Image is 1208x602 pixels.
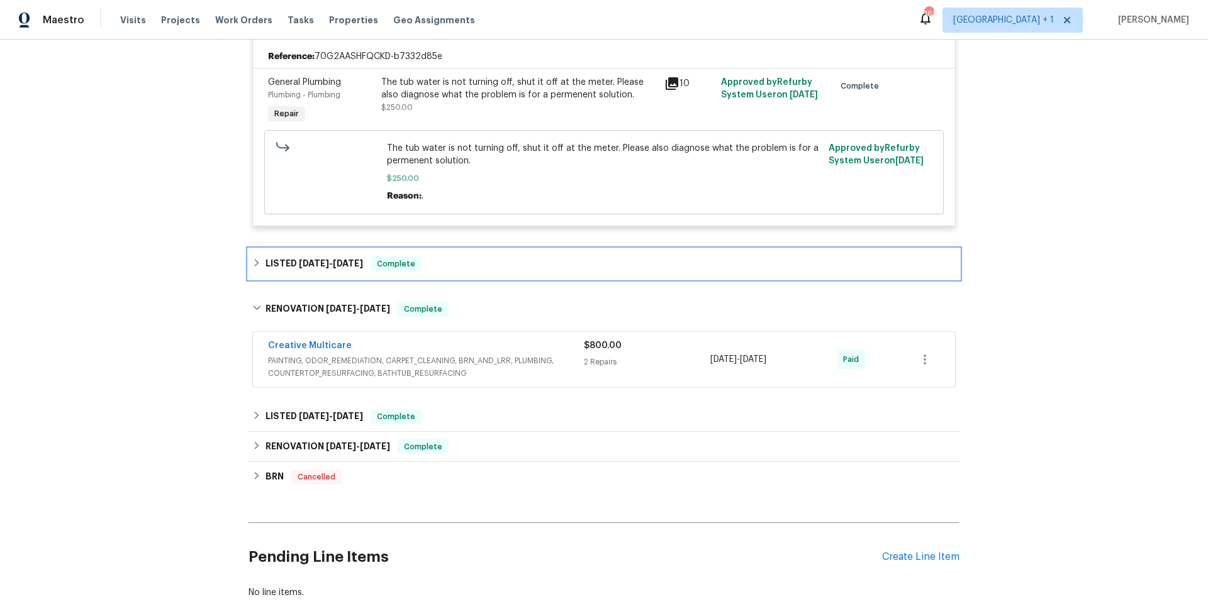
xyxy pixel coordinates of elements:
[288,16,314,25] span: Tasks
[393,14,475,26] span: Geo Assignments
[584,341,622,350] span: $800.00
[740,355,766,364] span: [DATE]
[293,471,340,483] span: Cancelled
[843,353,864,366] span: Paid
[266,302,390,317] h6: RENOVATION
[249,249,959,279] div: LISTED [DATE]-[DATE]Complete
[924,8,933,20] div: 162
[399,441,447,453] span: Complete
[253,45,955,68] div: 70G2AASHFQCKD-b7332d85e
[249,432,959,462] div: RENOVATION [DATE]-[DATE]Complete
[381,76,657,101] div: The tub water is not turning off, shut it off at the meter. Please also diagnose what the problem...
[266,409,363,424] h6: LISTED
[422,192,423,200] span: .
[269,107,304,120] span: Repair
[360,304,390,313] span: [DATE]
[266,256,363,271] h6: LISTED
[399,303,447,315] span: Complete
[710,355,737,364] span: [DATE]
[268,354,584,380] span: PAINTING, ODOR_REMEDIATION, CARPET_CLEANING, BRN_AND_LRR, PLUMBING, COUNTERTOP_RESURFACING, BATHT...
[299,412,363,420] span: -
[1113,14,1189,26] span: [PERSON_NAME]
[387,192,422,200] span: Reason:
[120,14,146,26] span: Visits
[326,304,390,313] span: -
[387,142,822,167] span: The tub water is not turning off, shut it off at the meter. Please also diagnose what the problem...
[664,76,713,91] div: 10
[249,462,959,492] div: BRN Cancelled
[268,78,341,87] span: General Plumbing
[299,259,329,268] span: [DATE]
[790,90,818,99] span: [DATE]
[953,14,1054,26] span: [GEOGRAPHIC_DATA] + 1
[372,258,420,270] span: Complete
[266,439,390,454] h6: RENOVATION
[268,50,315,63] b: Reference:
[326,304,356,313] span: [DATE]
[268,91,340,99] span: Plumbing - Plumbing
[882,551,959,563] div: Create Line Item
[360,442,390,451] span: [DATE]
[895,156,924,165] span: [DATE]
[249,402,959,432] div: LISTED [DATE]-[DATE]Complete
[43,14,84,26] span: Maestro
[333,259,363,268] span: [DATE]
[721,78,818,99] span: Approved by Refurby System User on
[249,586,959,599] div: No line items.
[215,14,272,26] span: Work Orders
[584,356,710,368] div: 2 Repairs
[829,144,924,165] span: Approved by Refurby System User on
[326,442,390,451] span: -
[381,104,413,111] span: $250.00
[249,289,959,329] div: RENOVATION [DATE]-[DATE]Complete
[266,469,284,484] h6: BRN
[841,80,884,92] span: Complete
[161,14,200,26] span: Projects
[372,410,420,423] span: Complete
[333,412,363,420] span: [DATE]
[249,528,882,586] h2: Pending Line Items
[299,259,363,268] span: -
[268,341,352,350] a: Creative Multicare
[299,412,329,420] span: [DATE]
[387,172,822,185] span: $250.00
[710,353,766,366] span: -
[326,442,356,451] span: [DATE]
[329,14,378,26] span: Properties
